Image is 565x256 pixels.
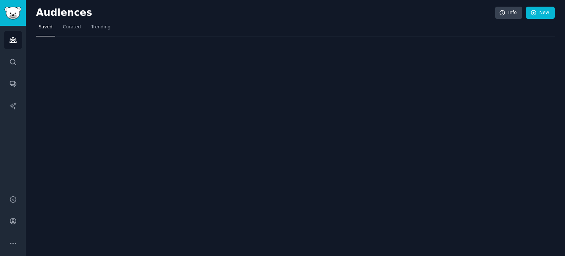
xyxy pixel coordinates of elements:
img: GummySearch logo [4,7,21,20]
a: Curated [60,21,83,36]
a: Trending [89,21,113,36]
a: Saved [36,21,55,36]
h2: Audiences [36,7,495,19]
span: Saved [39,24,53,31]
span: Curated [63,24,81,31]
a: New [526,7,555,19]
a: Info [495,7,522,19]
span: Trending [91,24,110,31]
